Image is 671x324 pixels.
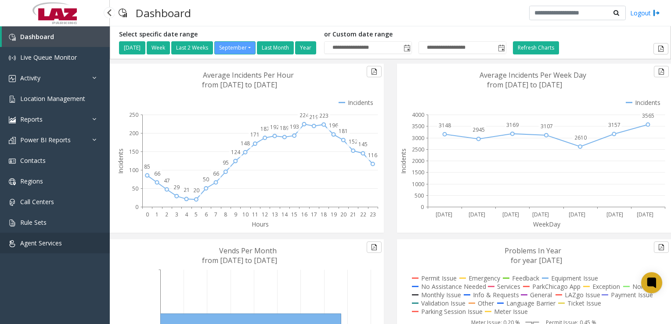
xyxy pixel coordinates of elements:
[213,170,219,177] text: 66
[469,211,485,218] text: [DATE]
[412,180,424,188] text: 1000
[339,127,348,135] text: 181
[132,185,138,192] text: 50
[250,131,260,138] text: 171
[202,256,277,265] text: from [DATE] to [DATE]
[224,211,227,218] text: 8
[321,211,327,218] text: 18
[299,112,309,119] text: 224
[412,111,424,119] text: 4000
[119,31,317,38] h5: Select specific date range
[116,148,125,174] text: Incidents
[20,115,43,123] span: Reports
[129,111,138,119] text: 250
[173,184,180,191] text: 29
[360,211,366,218] text: 22
[9,34,16,41] img: 'icon'
[155,211,159,218] text: 1
[630,8,660,18] a: Logout
[511,256,562,265] text: for year [DATE]
[9,240,16,247] img: 'icon'
[350,211,356,218] text: 21
[606,211,623,218] text: [DATE]
[370,211,376,218] text: 23
[368,151,377,159] text: 116
[513,41,559,54] button: Refresh Charts
[175,211,178,218] text: 3
[412,122,424,130] text: 3500
[20,32,54,41] span: Dashboard
[421,203,424,211] text: 0
[203,70,294,80] text: Average Incidents Per Hour
[9,137,16,144] img: 'icon'
[412,157,424,165] text: 2000
[20,74,40,82] span: Activity
[608,121,620,129] text: 3157
[270,123,279,131] text: 192
[171,41,213,54] button: Last 2 Weeks
[185,211,188,218] text: 4
[144,163,150,170] text: 85
[129,166,138,174] text: 100
[260,125,270,133] text: 187
[234,211,237,218] text: 9
[415,192,424,199] text: 500
[487,80,562,90] text: from [DATE] to [DATE]
[653,43,668,54] button: Export to pdf
[184,186,190,194] text: 21
[436,211,452,218] text: [DATE]
[135,203,138,211] text: 0
[252,220,269,228] text: Hours
[9,199,16,206] img: 'icon'
[541,122,553,130] text: 3107
[193,187,199,194] text: 20
[164,177,170,184] text: 47
[219,246,277,256] text: Vends Per Month
[165,211,168,218] text: 2
[20,53,77,61] span: Live Queue Monitor
[9,54,16,61] img: 'icon'
[569,211,585,218] text: [DATE]
[242,211,249,218] text: 10
[290,123,299,130] text: 193
[574,134,587,141] text: 2610
[20,218,47,227] span: Rule Sets
[20,177,43,185] span: Regions
[506,121,519,129] text: 3169
[654,241,669,253] button: Export to pdf
[319,112,328,119] text: 223
[331,211,337,218] text: 19
[20,94,85,103] span: Location Management
[654,66,669,77] button: Export to pdf
[202,80,277,90] text: from [DATE] to [DATE]
[349,138,358,145] text: 152
[653,8,660,18] img: logout
[9,96,16,103] img: 'icon'
[533,220,561,228] text: WeekDay
[2,26,110,47] a: Dashboard
[129,130,138,137] text: 200
[9,220,16,227] img: 'icon'
[340,211,346,218] text: 20
[20,156,46,165] span: Contacts
[473,126,485,133] text: 2945
[195,211,198,218] text: 5
[9,178,16,185] img: 'icon'
[439,122,451,129] text: 3148
[637,211,653,218] text: [DATE]
[214,41,256,54] button: September
[20,198,54,206] span: Call Centers
[358,140,368,148] text: 145
[295,41,316,54] button: Year
[257,41,294,54] button: Last Month
[129,148,138,155] text: 150
[281,211,288,218] text: 14
[9,158,16,165] img: 'icon'
[20,136,71,144] span: Power BI Reports
[291,211,297,218] text: 15
[154,170,160,177] text: 66
[9,116,16,123] img: 'icon'
[231,148,241,156] text: 124
[642,112,654,119] text: 3565
[252,211,258,218] text: 11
